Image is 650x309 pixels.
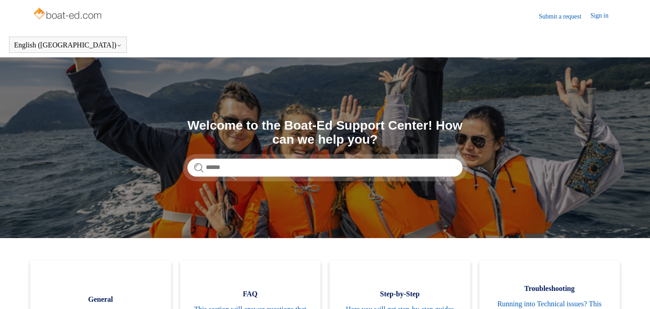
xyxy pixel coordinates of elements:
input: Search [187,159,463,177]
h1: Welcome to the Boat-Ed Support Center! How can we help you? [187,119,463,147]
span: Step-by-Step [343,289,457,300]
a: Submit a request [539,12,590,21]
img: Boat-Ed Help Center home page [32,5,104,23]
span: FAQ [194,289,307,300]
span: General [44,294,158,305]
button: English ([GEOGRAPHIC_DATA]) [14,41,122,49]
span: Troubleshooting [493,283,607,294]
div: Chat Support [592,279,644,302]
a: Sign in [590,11,617,22]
